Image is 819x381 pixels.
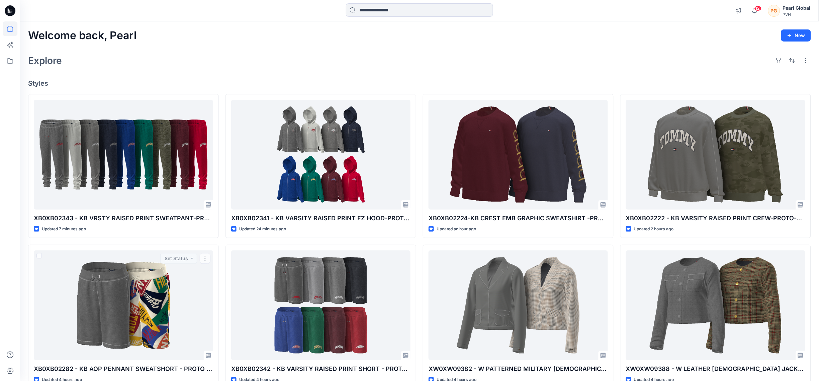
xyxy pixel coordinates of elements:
p: XB0XB02342 - KB VARSITY RAISED PRINT SHORT - PROTO - V01 [231,364,411,374]
a: XB0XB02341 - KB VARSITY RAISED PRINT FZ HOOD-PROTO V01 [231,100,411,210]
div: PVH [783,12,811,17]
div: Pearl Global [783,4,811,12]
p: XB0XB02282 - KB AOP PENNANT SWEATSHORT - PROTO - V01 [34,364,213,374]
p: XW0XW09382 - W PATTERNED MILITARY [DEMOGRAPHIC_DATA] JACKET_PROTO V01 [429,364,608,374]
span: 12 [754,6,762,11]
a: XB0XB02343 - KB VRSTY RAISED PRINT SWEATPANT-PROTO V01 [34,100,213,210]
a: XB0XB02222 - KB VARSITY RAISED PRINT CREW-PROTO-V01 [626,100,805,210]
p: Updated an hour ago [437,226,476,233]
h2: Explore [28,55,62,66]
h4: Styles [28,79,811,87]
p: Updated 7 minutes ago [42,226,86,233]
div: PG [768,5,780,17]
a: XW0XW09382 - W PATTERNED MILITARY LADY JACKET_PROTO V01 [429,250,608,360]
a: XB0XB02282 - KB AOP PENNANT SWEATSHORT - PROTO - V01 [34,250,213,360]
p: XW0XW09388 - W LEATHER [DEMOGRAPHIC_DATA] JACKET - PROTO - V01 [626,364,805,374]
p: XB0XB02343 - KB VRSTY RAISED PRINT SWEATPANT-PROTO V01 [34,214,213,223]
p: Updated 2 hours ago [634,226,674,233]
p: XB0XB02222 - KB VARSITY RAISED PRINT CREW-PROTO-V01 [626,214,805,223]
a: XB0XB02342 - KB VARSITY RAISED PRINT SHORT - PROTO - V01 [231,250,411,360]
h2: Welcome back, Pearl [28,29,136,42]
a: XB0XB02224-KB CREST EMB GRAPHIC SWEATSHIRT -PROTO-V01 [429,100,608,210]
button: New [781,29,811,42]
p: XB0XB02224-KB CREST EMB GRAPHIC SWEATSHIRT -PROTO-V01 [429,214,608,223]
p: Updated 24 minutes ago [239,226,286,233]
p: XB0XB02341 - KB VARSITY RAISED PRINT FZ HOOD-PROTO V01 [231,214,411,223]
a: XW0XW09388 - W LEATHER LADY JACKET - PROTO - V01 [626,250,805,360]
